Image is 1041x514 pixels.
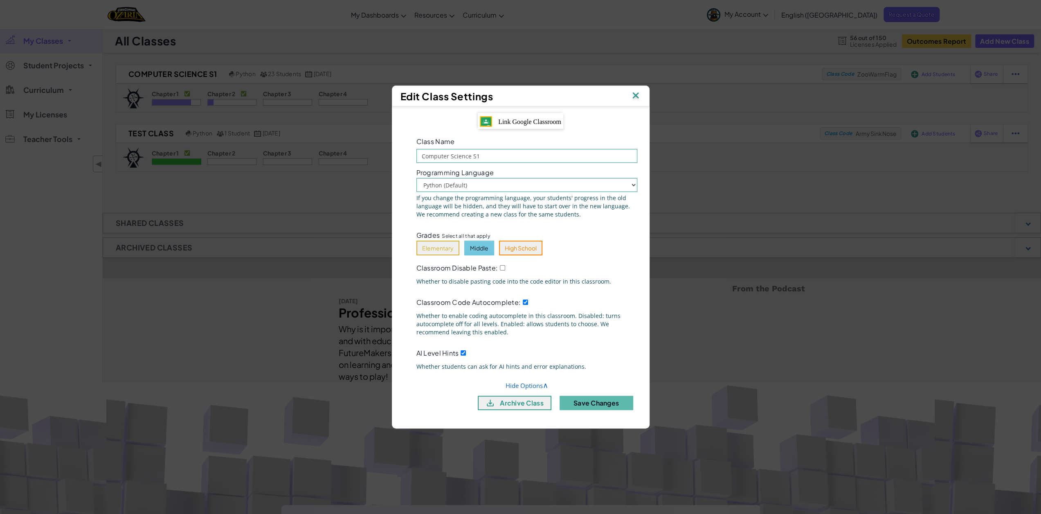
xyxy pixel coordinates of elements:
button: High School [499,241,542,255]
span: Whether to disable pasting code into the code editor in this classroom. [416,277,637,286]
span: Whether students can ask for AI hints and error explanations. [416,363,637,371]
span: Classroom Disable Paste: [416,264,498,272]
span: Programming Language [416,169,494,176]
span: Select all that apply [442,232,490,240]
span: Whether to enable coding autocomplete in this classroom. Disabled: turns autocomplete off for all... [416,312,637,336]
img: IconGoogleClassroom.svg [480,116,492,127]
a: Hide Options [506,381,548,390]
span: Class Name [416,137,455,146]
img: IconClose.svg [630,90,641,102]
button: Elementary [416,241,459,255]
span: Edit Class Settings [400,90,493,102]
span: AI Level Hints [416,349,459,357]
span: Grades [416,231,440,239]
span: ∧ [543,380,548,390]
button: Middle [464,241,494,255]
span: If you change the programming language, your students' progress in the old language will be hidde... [416,194,637,219]
span: Link Google Classroom [498,118,561,125]
span: Classroom Code Autocomplete: [416,298,521,307]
